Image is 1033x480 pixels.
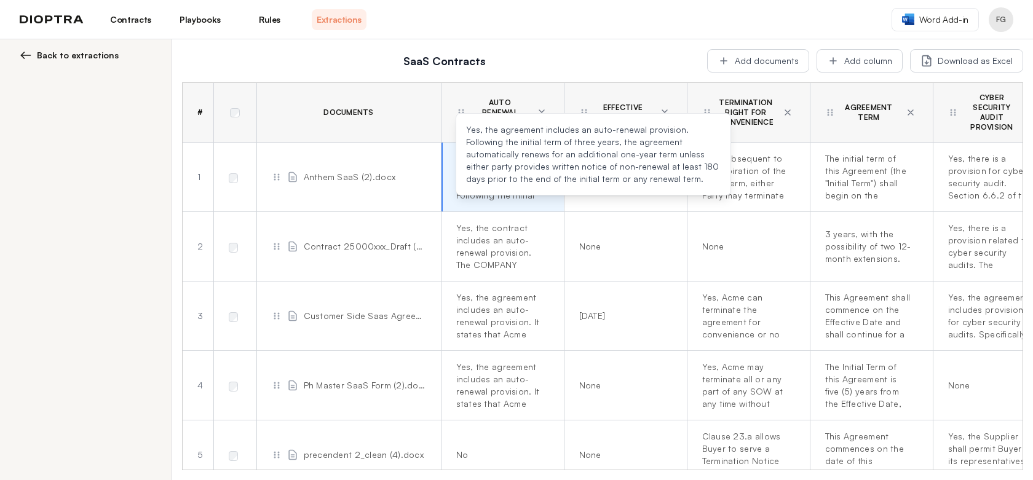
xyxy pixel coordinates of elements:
div: None [579,449,667,461]
img: logo [20,15,84,24]
span: Word Add-in [919,14,968,26]
button: Delete column [657,105,672,120]
button: Delete column [903,105,918,120]
h2: SaaS Contracts [189,52,700,69]
button: Delete column [534,105,549,120]
div: This Agreement commences on the date of this Agreement Effective Date and shall terminate 12 mont... [825,430,913,479]
th: Documents [256,83,441,143]
button: Download as Excel [910,49,1023,73]
span: Contract 25000xxx_Draft (3).docx [304,240,426,253]
div: Yes, subsequent to the expiration of the Initial Term, either Party may terminate this Agreement,... [702,152,790,202]
div: [DATE] [579,310,667,322]
div: No [456,449,544,461]
button: Back to extractions [20,49,157,61]
td: 2 [183,212,213,281]
div: Yes, Acme may terminate all or any part of any SOW at any time without cause and in its sole disc... [702,361,790,410]
div: This Agreement shall commence on the Effective Date and shall continue for a period of 3 year(s) ... [825,291,913,340]
span: Termination Right For Convenience [717,98,775,127]
div: 3 years, with the possibility of two 12-month extensions. [825,228,913,265]
a: Contracts [103,9,158,30]
td: 4 [183,351,213,420]
td: 1 [183,143,213,212]
span: Ph Master SaaS Form (2).docx [304,379,426,391]
div: Yes, the agreement includes an auto-renewal provision. It states that Acme may renew the agreemen... [456,291,544,340]
div: The Initial Term of this Agreement is five (5) years from the Effective Date, with the option for... [825,361,913,410]
div: The initial term of this Agreement (the "Initial Term") shall begin on the Effective Date and sha... [825,152,913,202]
div: Yes, the agreement includes an auto-renewal provision. It states that Acme may extend the agreeme... [456,361,544,410]
button: Add documents [707,49,809,73]
span: precendent 2_clean (4).docx [304,449,424,461]
div: None [579,379,667,391]
td: 3 [183,281,213,351]
a: Extractions [312,9,366,30]
span: Anthem SaaS (2).docx [304,171,396,183]
a: Playbooks [173,9,228,30]
div: Yes, the contract includes an auto-renewal provision. The COMPANY reserves the right to extend th... [456,222,544,271]
span: Back to extractions [37,49,119,61]
div: Clause 23.a allows Buyer to serve a Termination Notice on the Supplier in respect of any Services... [702,430,790,479]
button: Delete column [780,105,795,120]
span: Agreement Term [840,103,898,122]
span: Auto Renewal Provision [471,98,529,127]
span: Effective Date [594,103,652,122]
th: # [183,83,213,143]
div: None [702,240,790,253]
div: Yes, the agreement includes an auto-renewal provision. Following the initial term of three years,... [466,124,721,185]
img: word [902,14,914,25]
button: Add column [817,49,903,73]
span: Cyber Security Audit Provision [963,93,1021,132]
div: None [579,240,667,253]
div: Yes, Acme can terminate the agreement for convenience or no reason upon sixty (60) days prior wri... [702,291,790,340]
a: Word Add-in [892,8,979,31]
img: left arrow [20,49,32,61]
span: Customer Side Saas Agreement.docx [304,310,426,322]
a: Rules [242,9,297,30]
button: Profile menu [989,7,1013,32]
